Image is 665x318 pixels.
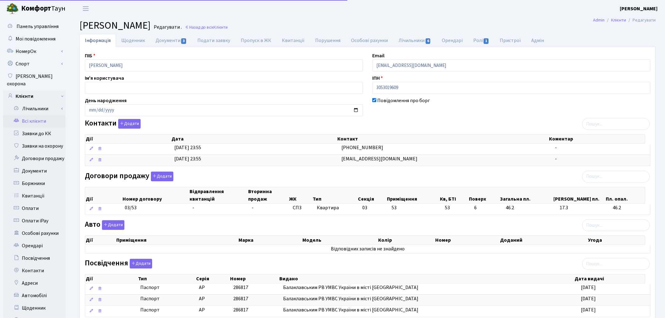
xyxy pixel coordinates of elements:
[140,306,194,314] span: Паспорт
[85,74,124,82] label: Ім'я користувача
[372,74,383,82] label: ІПН
[362,204,367,211] span: 03
[3,252,65,264] a: Посвідчення
[235,34,277,47] a: Пропуск в ЖК
[125,204,137,211] span: 03/53
[3,70,65,90] a: [PERSON_NAME] охорона
[484,38,489,44] span: 1
[372,52,384,59] label: Email
[3,115,65,127] a: Всі клієнти
[85,220,124,230] label: Авто
[581,306,596,313] span: [DATE]
[499,236,587,244] th: Доданий
[3,127,65,140] a: Заявки до КК
[581,284,596,291] span: [DATE]
[6,2,19,15] img: logo.png
[555,144,557,151] span: -
[310,34,346,47] a: Порушення
[80,34,116,47] a: Інформація
[3,240,65,252] a: Орендарі
[436,34,468,47] a: Орендарі
[214,24,228,30] span: Клієнти
[233,306,248,313] span: 286817
[130,259,152,268] button: Посвідчення
[189,187,248,203] th: Відправлення квитанцій
[283,306,418,313] span: Балаклавським РВ УМВС України в місті [GEOGRAPHIC_DATA]
[584,14,665,27] nav: breadcrumb
[445,204,469,211] span: 53
[199,284,205,291] span: АР
[3,215,65,227] a: Оплати iPay
[21,3,65,14] span: Таун
[85,187,122,203] th: Дії
[283,284,418,291] span: Балаклавським РВ УМВС України в місті [GEOGRAPHIC_DATA]
[150,34,192,47] a: Документи
[85,259,152,268] label: Посвідчення
[80,18,151,33] span: [PERSON_NAME]
[474,204,501,211] span: 6
[279,274,574,283] th: Видано
[238,236,302,244] th: Марка
[117,118,141,129] a: Додати
[283,295,418,302] span: Балаклавським РВ УМВС України в місті [GEOGRAPHIC_DATA]
[181,38,186,44] span: 3
[3,289,65,302] a: Автомобілі
[593,17,605,23] a: Admin
[152,24,182,30] small: Редагувати .
[526,34,549,47] a: Адмін
[293,204,311,211] span: СП3
[174,144,201,151] span: [DATE] 23:55
[506,204,555,211] span: 46.2
[605,187,645,203] th: Пл. опал.
[555,155,557,162] span: -
[312,187,357,203] th: Тип
[499,187,553,203] th: Загальна пл.
[468,34,494,47] a: Ролі
[85,274,137,283] th: Дії
[3,45,65,58] a: НомерОк
[199,306,205,313] span: АР
[229,274,279,283] th: Номер
[378,236,435,244] th: Колір
[341,155,417,162] span: [EMAIL_ADDRESS][DOMAIN_NAME]
[85,119,141,129] label: Контакти
[587,236,645,244] th: Угода
[3,264,65,277] a: Контакти
[439,187,468,203] th: Кв, БТІ
[116,236,238,244] th: Приміщення
[302,236,378,244] th: Модель
[252,204,253,211] span: -
[574,274,645,283] th: Дата видачі
[3,20,65,33] a: Панель управління
[3,90,65,102] a: Клієнти
[3,202,65,215] a: Оплати
[560,204,608,211] span: 17.3
[317,204,357,211] span: Квартира
[3,140,65,152] a: Заявки на охорону
[581,295,596,302] span: [DATE]
[199,295,205,302] span: АР
[277,34,310,47] a: Квитанції
[582,219,650,231] input: Пошук...
[553,187,605,203] th: [PERSON_NAME] пл.
[192,204,194,211] span: -
[393,34,436,47] a: Лічильники
[116,34,150,47] a: Щоденник
[3,177,65,190] a: Боржники
[85,135,171,143] th: Дії
[611,17,626,23] a: Клієнти
[16,36,55,42] span: Мої повідомлення
[149,170,173,181] a: Додати
[435,236,499,244] th: Номер
[248,187,288,203] th: Вторинна продаж
[140,284,194,291] span: Паспорт
[78,3,94,14] button: Переключити навігацію
[620,5,658,12] a: [PERSON_NAME]
[85,245,650,253] td: Відповідних записів не знайдено
[288,187,312,203] th: ЖК
[85,172,173,181] label: Договори продажу
[346,34,393,47] a: Особові рахунки
[377,97,430,104] label: Повідомлення про борг
[626,17,656,24] li: Редагувати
